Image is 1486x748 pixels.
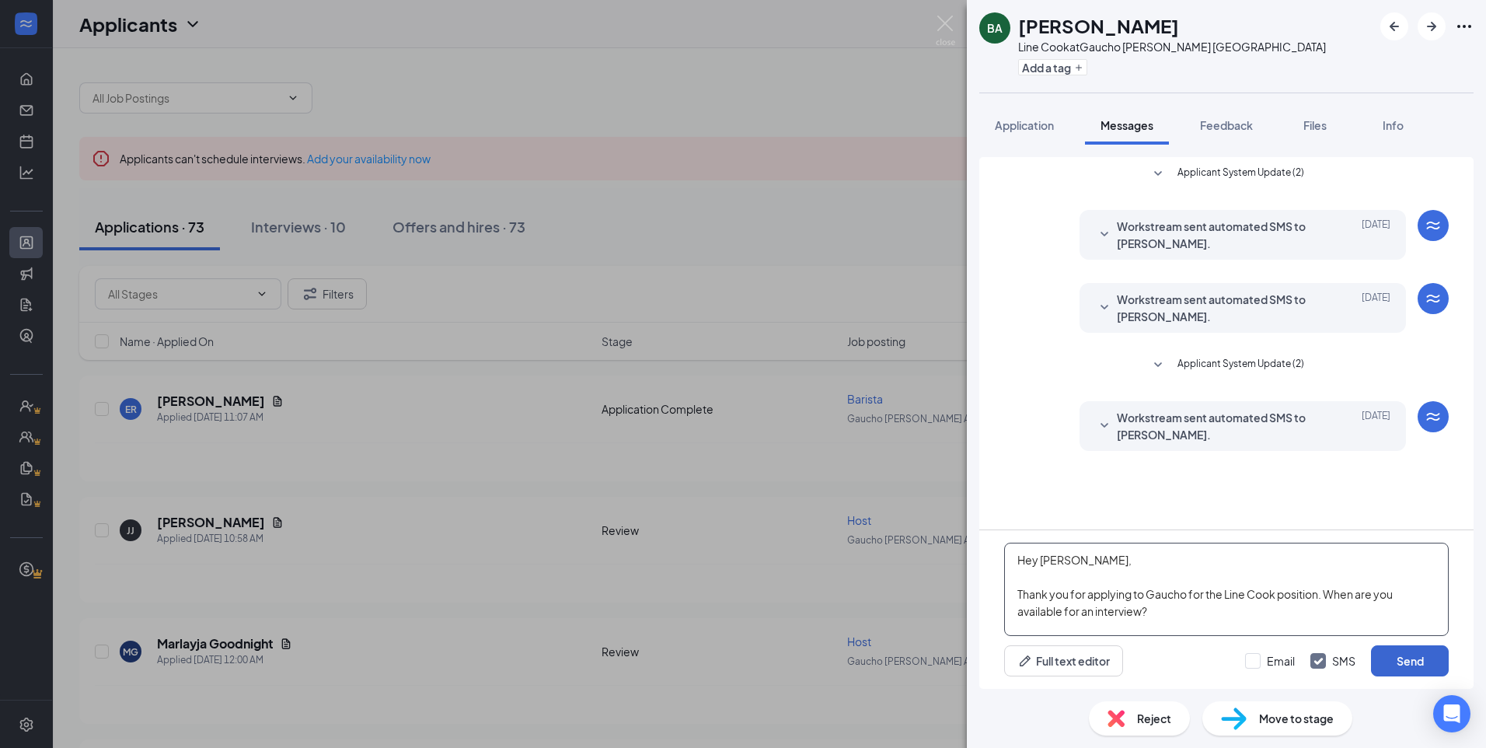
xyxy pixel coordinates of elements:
[1383,118,1404,132] span: Info
[987,20,1003,36] div: BA
[1117,291,1320,325] span: Workstream sent automated SMS to [PERSON_NAME].
[1380,12,1408,40] button: ArrowLeftNew
[1303,118,1327,132] span: Files
[1422,17,1441,36] svg: ArrowRight
[1117,218,1320,252] span: Workstream sent automated SMS to [PERSON_NAME].
[1137,710,1171,727] span: Reject
[1362,218,1390,252] span: [DATE]
[1149,356,1304,375] button: SmallChevronDownApplicant System Update (2)
[1018,39,1326,54] div: Line Cook at Gaucho [PERSON_NAME] [GEOGRAPHIC_DATA]
[1018,12,1179,39] h1: [PERSON_NAME]
[1385,17,1404,36] svg: ArrowLeftNew
[1095,417,1114,435] svg: SmallChevronDown
[1371,645,1449,676] button: Send
[1424,216,1442,235] svg: WorkstreamLogo
[1074,63,1083,72] svg: Plus
[1017,653,1033,669] svg: Pen
[1095,299,1114,317] svg: SmallChevronDown
[1149,356,1167,375] svg: SmallChevronDown
[1418,12,1446,40] button: ArrowRight
[1424,407,1442,426] svg: WorkstreamLogo
[1177,356,1304,375] span: Applicant System Update (2)
[1424,289,1442,308] svg: WorkstreamLogo
[1362,409,1390,443] span: [DATE]
[1149,165,1167,184] svg: SmallChevronDown
[1004,543,1449,636] textarea: Hey [PERSON_NAME], Thank you for applying to Gaucho for the Line Cook position. When are you avai...
[1259,710,1334,727] span: Move to stage
[1101,118,1153,132] span: Messages
[995,118,1054,132] span: Application
[1117,409,1320,443] span: Workstream sent automated SMS to [PERSON_NAME].
[1362,291,1390,325] span: [DATE]
[1004,645,1123,676] button: Full text editorPen
[1018,59,1087,75] button: PlusAdd a tag
[1149,165,1304,184] button: SmallChevronDownApplicant System Update (2)
[1177,165,1304,184] span: Applicant System Update (2)
[1433,695,1470,732] div: Open Intercom Messenger
[1095,225,1114,244] svg: SmallChevronDown
[1455,17,1474,36] svg: Ellipses
[1200,118,1253,132] span: Feedback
